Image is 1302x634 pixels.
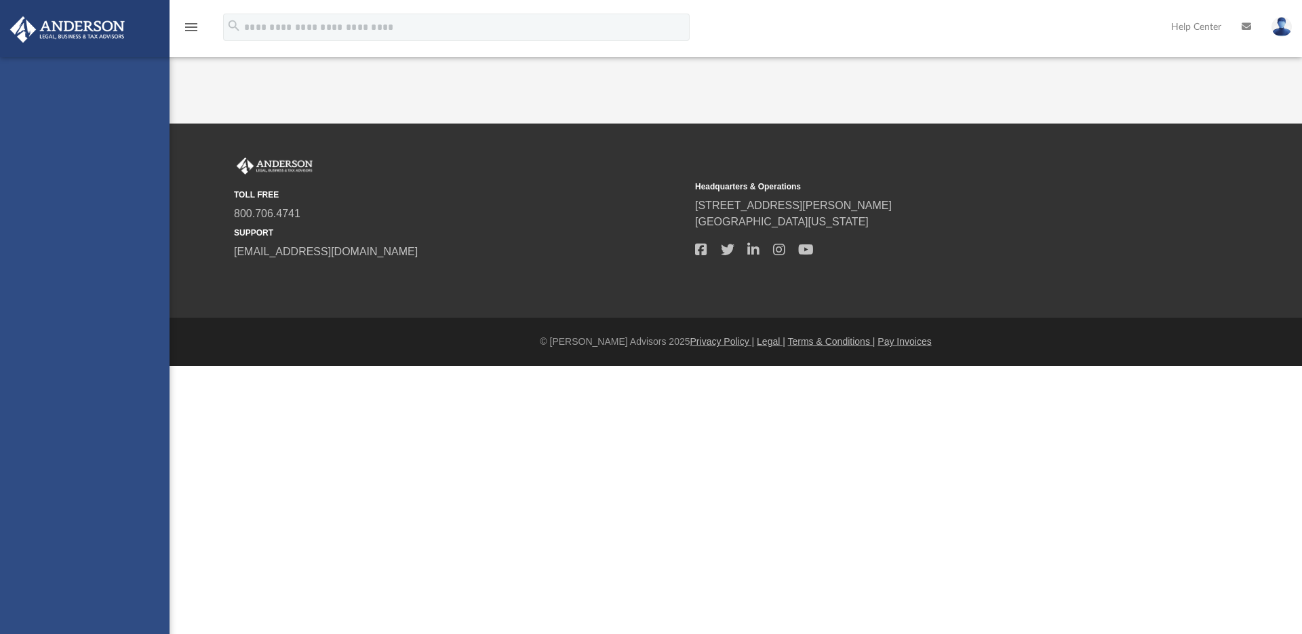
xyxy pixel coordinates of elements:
small: TOLL FREE [234,189,686,201]
div: © [PERSON_NAME] Advisors 2025 [170,335,1302,349]
img: Anderson Advisors Platinum Portal [6,16,129,43]
i: search [226,18,241,33]
img: Anderson Advisors Platinum Portal [234,157,315,175]
a: Privacy Policy | [690,336,755,347]
img: User Pic [1271,17,1292,37]
a: [GEOGRAPHIC_DATA][US_STATE] [695,216,869,227]
i: menu [183,19,199,35]
a: menu [183,26,199,35]
small: SUPPORT [234,227,686,239]
a: 800.706.4741 [234,208,300,219]
a: Terms & Conditions | [788,336,875,347]
a: Legal | [757,336,785,347]
a: [EMAIL_ADDRESS][DOMAIN_NAME] [234,246,418,257]
a: [STREET_ADDRESS][PERSON_NAME] [695,200,892,211]
small: Headquarters & Operations [695,181,1147,193]
a: Pay Invoices [877,336,931,347]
